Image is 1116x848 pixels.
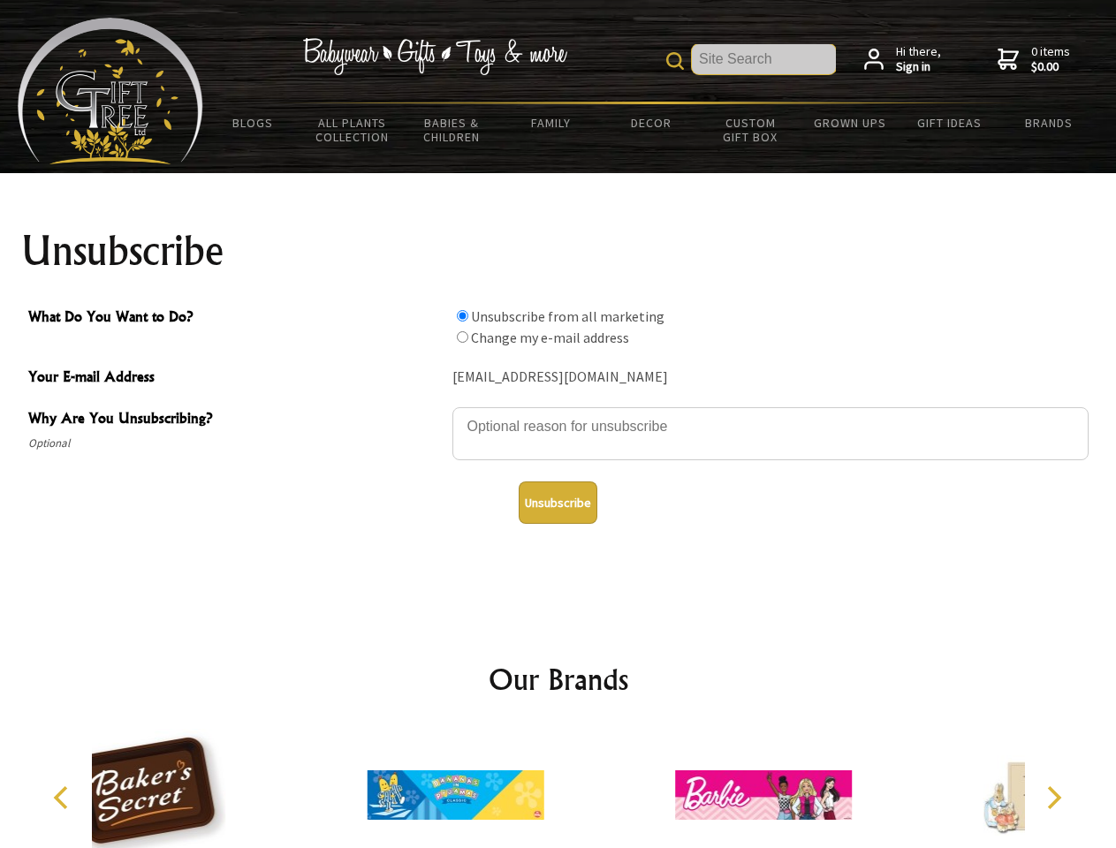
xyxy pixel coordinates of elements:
[1031,59,1070,75] strong: $0.00
[900,104,999,141] a: Gift Ideas
[28,306,444,331] span: What Do You Want to Do?
[402,104,502,155] a: Babies & Children
[692,44,836,74] input: Site Search
[457,331,468,343] input: What Do You Want to Do?
[452,407,1089,460] textarea: Why Are You Unsubscribing?
[203,104,303,141] a: BLOGS
[28,407,444,433] span: Why Are You Unsubscribing?
[800,104,900,141] a: Grown Ups
[457,310,468,322] input: What Do You Want to Do?
[1031,43,1070,75] span: 0 items
[701,104,801,155] a: Custom Gift Box
[452,364,1089,391] div: [EMAIL_ADDRESS][DOMAIN_NAME]
[471,329,629,346] label: Change my e-mail address
[44,778,83,817] button: Previous
[28,433,444,454] span: Optional
[601,104,701,141] a: Decor
[28,366,444,391] span: Your E-mail Address
[302,38,567,75] img: Babywear - Gifts - Toys & more
[998,44,1070,75] a: 0 items$0.00
[1034,778,1073,817] button: Next
[864,44,941,75] a: Hi there,Sign in
[896,59,941,75] strong: Sign in
[896,44,941,75] span: Hi there,
[502,104,602,141] a: Family
[303,104,403,155] a: All Plants Collection
[471,307,664,325] label: Unsubscribe from all marketing
[666,52,684,70] img: product search
[35,658,1082,700] h2: Our Brands
[519,481,597,524] button: Unsubscribe
[21,230,1096,272] h1: Unsubscribe
[18,18,203,164] img: Babyware - Gifts - Toys and more...
[999,104,1099,141] a: Brands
